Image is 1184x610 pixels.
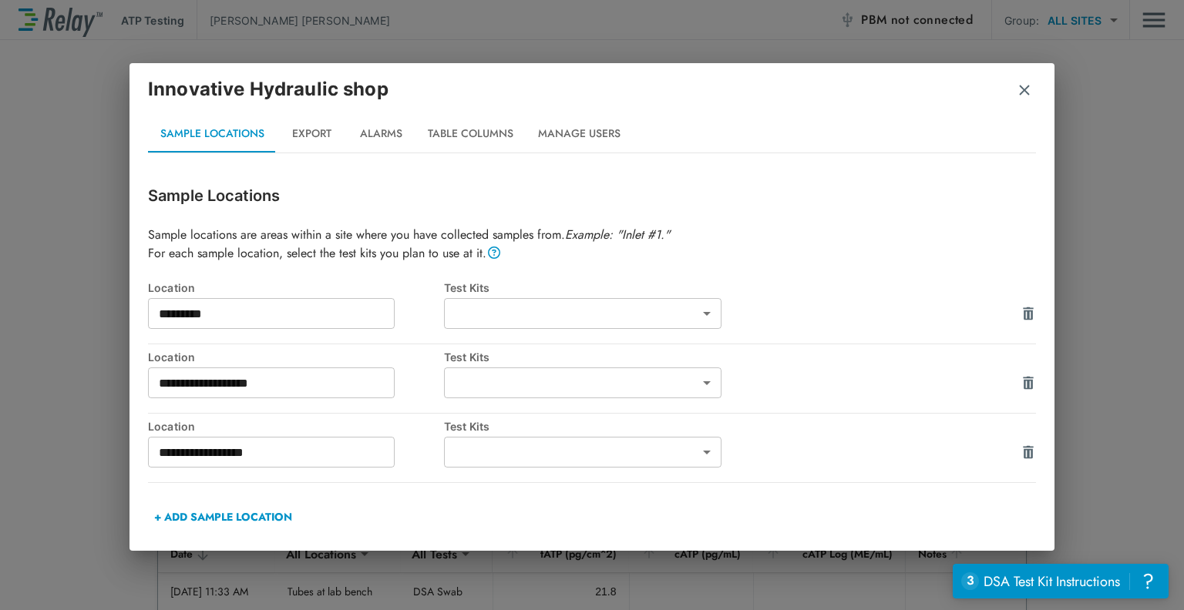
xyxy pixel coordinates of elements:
img: Drawer Icon [1021,306,1036,321]
iframe: Resource center [953,564,1169,598]
em: Example: "Inlet #1." [565,226,670,243]
button: Manage Users [526,116,633,152]
button: Alarms [346,116,415,152]
img: Remove [1017,82,1032,98]
div: Location [148,350,444,364]
p: Sample Locations [148,184,1036,207]
img: Drawer Icon [1021,375,1036,390]
p: Innovative Hydraulic shop [148,75,388,103]
img: Drawer Icon [1021,444,1036,460]
button: Export [277,116,346,152]
div: Test Kits [444,281,740,294]
div: Test Kits [444,420,740,433]
div: Test Kits [444,350,740,364]
button: Table Columns [415,116,526,152]
button: + ADD SAMPLE LOCATION [148,498,298,535]
div: Location [148,420,444,433]
div: Location [148,281,444,294]
p: Sample locations are areas within a site where you have collected samples from. For each sample l... [148,226,1036,263]
button: Sample Locations [148,116,277,152]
